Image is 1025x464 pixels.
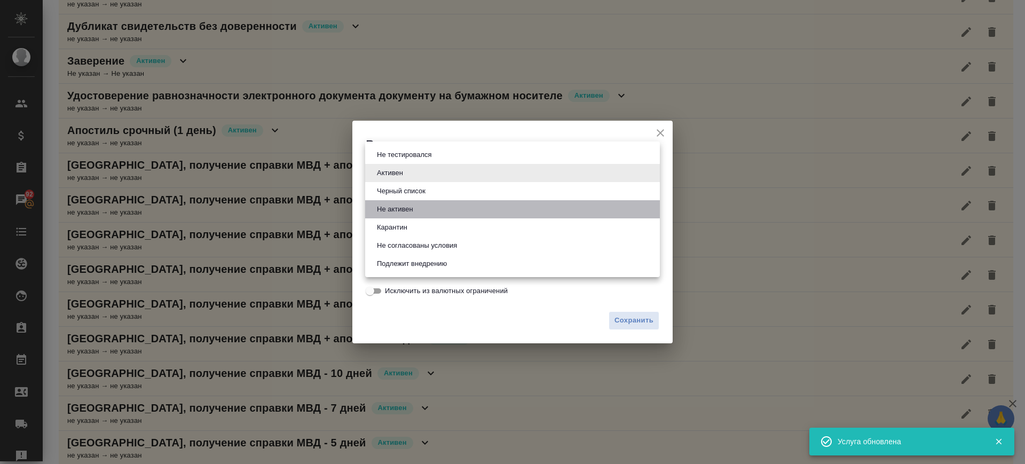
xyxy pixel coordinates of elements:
[838,436,979,447] div: Услуга обновлена
[374,185,429,197] button: Черный список
[374,167,406,179] button: Активен
[374,258,450,270] button: Подлежит внедрению
[374,240,460,251] button: Не согласованы условия
[988,437,1010,446] button: Закрыть
[374,149,435,161] button: Не тестировался
[374,222,411,233] button: Карантин
[374,203,416,215] button: Не активен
